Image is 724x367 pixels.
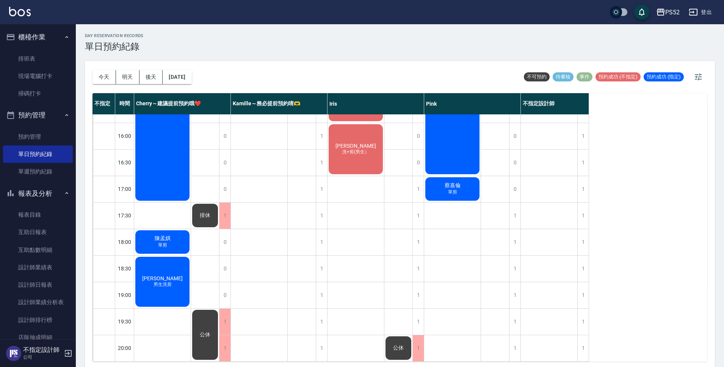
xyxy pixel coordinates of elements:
[509,150,520,176] div: 0
[219,256,230,282] div: 0
[3,223,73,241] a: 互助日報表
[85,33,144,38] h2: day Reservation records
[316,256,327,282] div: 1
[152,281,173,288] span: 男生洗剪
[509,203,520,229] div: 1
[153,235,172,242] span: 陳孟娸
[412,150,424,176] div: 0
[9,7,31,16] img: Logo
[3,67,73,85] a: 現場電腦打卡
[92,93,115,114] div: 不指定
[219,309,230,335] div: 1
[553,73,574,80] span: 待審核
[219,203,230,229] div: 1
[157,242,169,248] span: 單剪
[219,123,230,149] div: 0
[115,229,134,255] div: 18:00
[3,85,73,102] a: 掃碼打卡
[3,145,73,163] a: 單日預約紀錄
[219,335,230,361] div: 1
[412,123,424,149] div: 0
[3,27,73,47] button: 櫃檯作業
[115,255,134,282] div: 18:30
[134,93,231,114] div: Cherry～建議提前預約哦❤️
[412,309,424,335] div: 1
[577,176,589,202] div: 1
[115,93,134,114] div: 時間
[115,282,134,308] div: 19:00
[115,149,134,176] div: 16:30
[115,308,134,335] div: 19:30
[341,149,371,155] span: 洗+剪(男生）
[115,202,134,229] div: 17:30
[3,184,73,203] button: 報表及分析
[447,189,459,195] span: 單剪
[219,176,230,202] div: 0
[509,282,520,308] div: 1
[316,335,327,361] div: 1
[412,335,424,361] div: 1
[577,335,589,361] div: 1
[3,311,73,329] a: 設計師排行榜
[316,123,327,149] div: 1
[316,150,327,176] div: 1
[219,282,230,308] div: 0
[3,276,73,294] a: 設計師日報表
[653,5,683,20] button: PS52
[509,176,520,202] div: 0
[412,282,424,308] div: 1
[3,206,73,223] a: 報表目錄
[92,70,116,84] button: 今天
[219,150,230,176] div: 0
[6,346,21,361] img: Person
[316,229,327,255] div: 1
[577,309,589,335] div: 1
[115,123,134,149] div: 16:00
[524,73,550,80] span: 不可預約
[3,259,73,276] a: 設計師業績表
[577,73,592,80] span: 事件
[424,93,521,114] div: Pink
[3,163,73,180] a: 單週預約紀錄
[328,93,424,114] div: Iris
[644,73,684,80] span: 預約成功 (指定)
[686,5,715,19] button: 登出
[595,73,641,80] span: 預約成功 (不指定)
[412,203,424,229] div: 1
[443,182,462,189] span: 蔡嘉倫
[509,335,520,361] div: 1
[139,70,163,84] button: 後天
[412,176,424,202] div: 1
[115,176,134,202] div: 17:00
[3,105,73,125] button: 預約管理
[316,203,327,229] div: 1
[334,143,378,149] span: [PERSON_NAME]
[412,256,424,282] div: 1
[198,212,212,219] span: 排休
[115,335,134,361] div: 20:00
[412,229,424,255] div: 1
[163,70,191,84] button: [DATE]
[3,128,73,145] a: 預約管理
[577,203,589,229] div: 1
[577,282,589,308] div: 1
[634,5,649,20] button: save
[198,331,212,338] span: 公休
[509,229,520,255] div: 1
[509,309,520,335] div: 1
[141,275,184,281] span: [PERSON_NAME]
[85,41,144,52] h3: 單日預約紀錄
[509,123,520,149] div: 0
[116,70,139,84] button: 明天
[521,93,589,114] div: 不指定設計師
[509,256,520,282] div: 1
[665,8,680,17] div: PS52
[3,50,73,67] a: 排班表
[316,176,327,202] div: 1
[3,329,73,346] a: 店販抽成明細
[23,346,62,354] h5: 不指定設計師
[219,229,230,255] div: 0
[577,256,589,282] div: 1
[577,150,589,176] div: 1
[577,123,589,149] div: 1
